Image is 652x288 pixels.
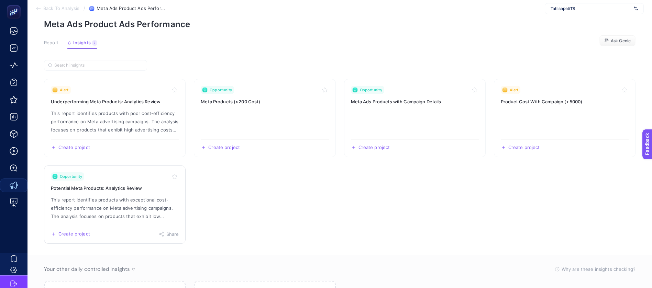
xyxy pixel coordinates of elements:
[501,98,629,105] h3: Insight title
[611,38,631,44] span: Ask Genie
[51,109,179,134] p: Insight description
[170,172,179,181] button: Toggle favorite
[599,35,636,46] button: Ask Genie
[44,79,636,244] section: Insight Packages
[54,63,143,68] input: Search
[60,174,82,179] span: Opportunity
[44,40,59,46] span: Report
[84,5,85,11] span: /
[620,86,629,94] button: Toggle favorite
[51,231,90,237] button: Create a new project based on this insight
[44,165,186,244] a: View insight titled This report identifies products with exceptional cost-efficiency performance ...
[358,145,390,150] span: Create project
[4,2,26,8] span: Feedback
[51,145,90,150] button: Create a new project based on this insight
[58,145,90,150] span: Create project
[471,86,479,94] button: Toggle favorite
[170,86,179,94] button: Toggle favorite
[51,98,179,105] h3: Insight title
[43,6,79,11] span: Back To Analysis
[321,86,329,94] button: Toggle favorite
[60,87,69,93] span: Alert
[51,196,179,220] p: Insight description
[344,79,486,157] a: View insight titled
[159,231,179,237] button: Share this insight
[201,98,329,105] h3: Insight title
[51,185,179,192] h3: Insight title
[44,19,636,29] p: Meta Ads Product Ads Performance
[508,145,540,150] span: Create project
[166,231,179,237] span: Share
[44,266,130,273] span: Your other daily controlled insights
[73,40,91,46] span: Insights
[208,145,240,150] span: Create project
[510,87,519,93] span: Alert
[58,231,90,237] span: Create project
[194,79,335,157] a: View insight titled
[551,6,631,11] span: TatilsepetiTS
[201,145,240,150] button: Create a new project based on this insight
[44,79,186,157] a: View insight titled This report identifies products with poor cost-efficiency performance on Meta...
[97,6,165,11] span: Meta Ads Product Ads Performance
[210,87,232,93] span: Opportunity
[501,145,540,150] button: Create a new project based on this insight
[351,145,390,150] button: Create a new project based on this insight
[634,5,638,12] img: svg%3e
[92,40,97,46] div: 7
[351,98,479,105] h3: Insight title
[360,87,382,93] span: Opportunity
[562,266,636,273] span: Why are these insights checking?
[494,79,636,157] a: View insight titled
